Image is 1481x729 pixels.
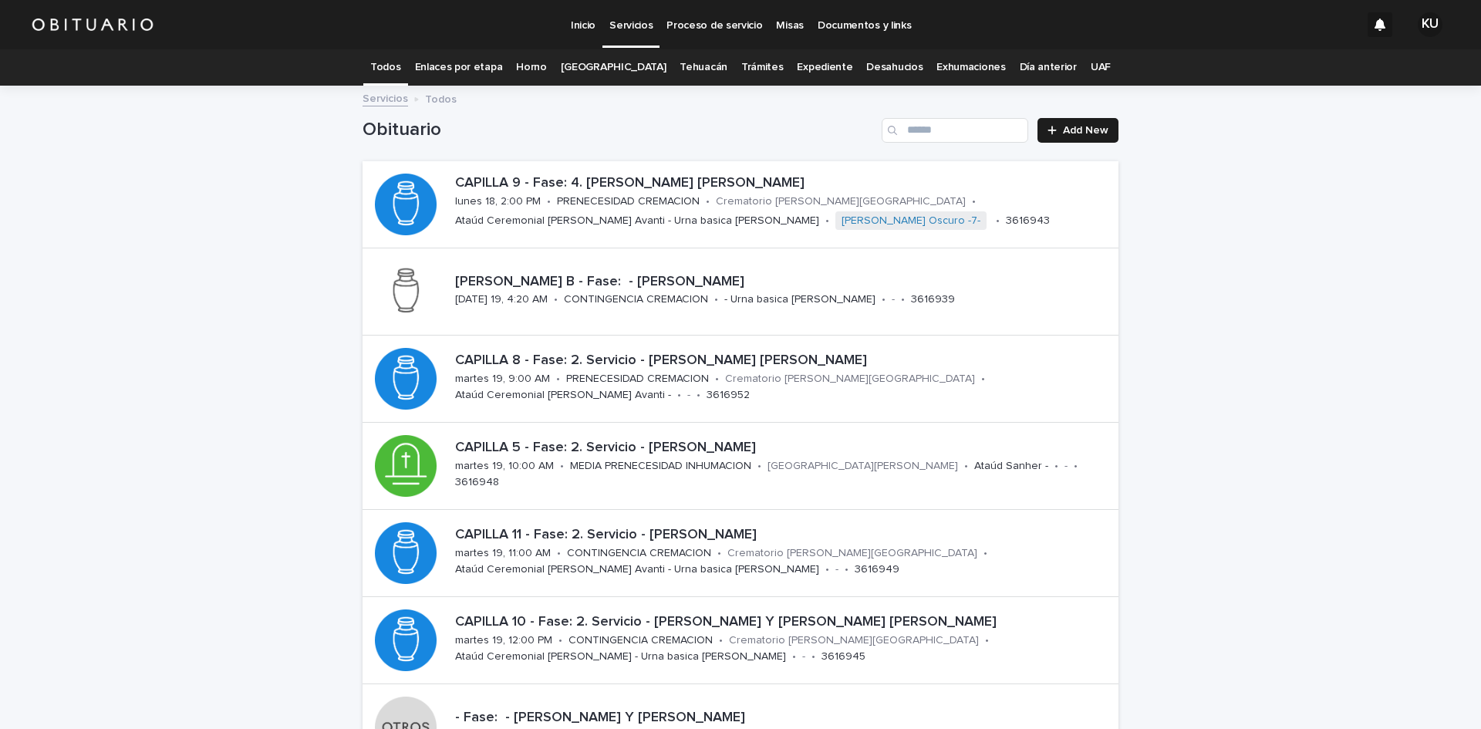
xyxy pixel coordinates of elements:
[568,634,713,647] p: CONTINGENCIA CREMACION
[370,49,400,86] a: Todos
[455,195,541,208] p: lunes 18, 2:00 PM
[706,195,710,208] p: •
[716,195,966,208] p: Crematorio [PERSON_NAME][GEOGRAPHIC_DATA]
[866,49,923,86] a: Desahucios
[842,214,980,228] a: [PERSON_NAME] Oscuro -7-
[835,563,838,576] p: -
[363,597,1118,684] a: CAPILLA 10 - Fase: 2. Servicio - [PERSON_NAME] Y [PERSON_NAME] [PERSON_NAME]martes 19, 12:00 PM•C...
[567,547,711,560] p: CONTINGENCIA CREMACION
[516,49,546,86] a: Horno
[802,650,805,663] p: -
[566,373,709,386] p: PRENECESIDAD CREMACION
[455,634,552,647] p: martes 19, 12:00 PM
[415,49,503,86] a: Enlaces por etapa
[680,49,727,86] a: Tehuacán
[972,195,976,208] p: •
[725,373,975,386] p: Crematorio [PERSON_NAME][GEOGRAPHIC_DATA]
[797,49,852,86] a: Expediente
[996,214,1000,228] p: •
[363,119,875,141] h1: Obituario
[455,650,786,663] p: Ataúd Ceremonial [PERSON_NAME] - Urna basica [PERSON_NAME]
[1064,460,1068,473] p: -
[707,389,750,402] p: 3616952
[455,710,1112,727] p: - Fase: - [PERSON_NAME] Y [PERSON_NAME]
[741,49,784,86] a: Trámites
[455,293,548,306] p: [DATE] 19, 4:20 AM
[855,563,899,576] p: 3616949
[964,460,968,473] p: •
[363,510,1118,597] a: CAPILLA 11 - Fase: 2. Servicio - [PERSON_NAME]martes 19, 11:00 AM•CONTINGENCIA CREMACION•Cremator...
[714,293,718,306] p: •
[547,195,551,208] p: •
[974,460,1048,473] p: Ataúd Sanher -
[1074,460,1078,473] p: •
[455,440,1112,457] p: CAPILLA 5 - Fase: 2. Servicio - [PERSON_NAME]
[564,293,708,306] p: CONTINGENCIA CREMACION
[687,389,690,402] p: -
[455,563,819,576] p: Ataúd Ceremonial [PERSON_NAME] Avanti - Urna basica [PERSON_NAME]
[981,373,985,386] p: •
[729,634,979,647] p: Crematorio [PERSON_NAME][GEOGRAPHIC_DATA]
[1020,49,1077,86] a: Día anterior
[425,89,457,106] p: Todos
[845,563,848,576] p: •
[677,389,681,402] p: •
[985,634,989,647] p: •
[455,373,550,386] p: martes 19, 9:00 AM
[892,293,895,306] p: -
[811,650,815,663] p: •
[556,373,560,386] p: •
[455,614,1112,631] p: CAPILLA 10 - Fase: 2. Servicio - [PERSON_NAME] Y [PERSON_NAME] [PERSON_NAME]
[455,214,819,228] p: Ataúd Ceremonial [PERSON_NAME] Avanti - Urna basica [PERSON_NAME]
[911,293,955,306] p: 3616939
[363,248,1118,336] a: [PERSON_NAME] B - Fase: - [PERSON_NAME][DATE] 19, 4:20 AM•CONTINGENCIA CREMACION•- Urna basica [P...
[558,634,562,647] p: •
[455,547,551,560] p: martes 19, 11:00 AM
[724,293,875,306] p: - Urna basica [PERSON_NAME]
[792,650,796,663] p: •
[936,49,1005,86] a: Exhumaciones
[455,175,1112,192] p: CAPILLA 9 - Fase: 4. [PERSON_NAME] [PERSON_NAME]
[570,460,751,473] p: MEDIA PRENECESIDAD INHUMACION
[363,89,408,106] a: Servicios
[31,9,154,40] img: HUM7g2VNRLqGMmR9WVqf
[557,547,561,560] p: •
[561,49,666,86] a: [GEOGRAPHIC_DATA]
[767,460,958,473] p: [GEOGRAPHIC_DATA][PERSON_NAME]
[1054,460,1058,473] p: •
[455,476,499,489] p: 3616948
[455,389,671,402] p: Ataúd Ceremonial [PERSON_NAME] Avanti -
[697,389,700,402] p: •
[1091,49,1111,86] a: UAF
[1037,118,1118,143] a: Add New
[1063,125,1108,136] span: Add New
[821,650,865,663] p: 3616945
[983,547,987,560] p: •
[717,547,721,560] p: •
[1006,214,1050,228] p: 3616943
[757,460,761,473] p: •
[727,547,977,560] p: Crematorio [PERSON_NAME][GEOGRAPHIC_DATA]
[715,373,719,386] p: •
[882,293,886,306] p: •
[455,460,554,473] p: martes 19, 10:00 AM
[363,336,1118,423] a: CAPILLA 8 - Fase: 2. Servicio - [PERSON_NAME] [PERSON_NAME]martes 19, 9:00 AM•PRENECESIDAD CREMAC...
[455,274,1112,291] p: [PERSON_NAME] B - Fase: - [PERSON_NAME]
[455,527,1112,544] p: CAPILLA 11 - Fase: 2. Servicio - [PERSON_NAME]
[825,563,829,576] p: •
[560,460,564,473] p: •
[882,118,1028,143] input: Search
[901,293,905,306] p: •
[825,214,829,228] p: •
[363,423,1118,510] a: CAPILLA 5 - Fase: 2. Servicio - [PERSON_NAME]martes 19, 10:00 AM•MEDIA PRENECESIDAD INHUMACION•[G...
[719,634,723,647] p: •
[557,195,700,208] p: PRENECESIDAD CREMACION
[554,293,558,306] p: •
[455,353,1112,370] p: CAPILLA 8 - Fase: 2. Servicio - [PERSON_NAME] [PERSON_NAME]
[1418,12,1442,37] div: KU
[363,161,1118,248] a: CAPILLA 9 - Fase: 4. [PERSON_NAME] [PERSON_NAME]lunes 18, 2:00 PM•PRENECESIDAD CREMACION•Cremator...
